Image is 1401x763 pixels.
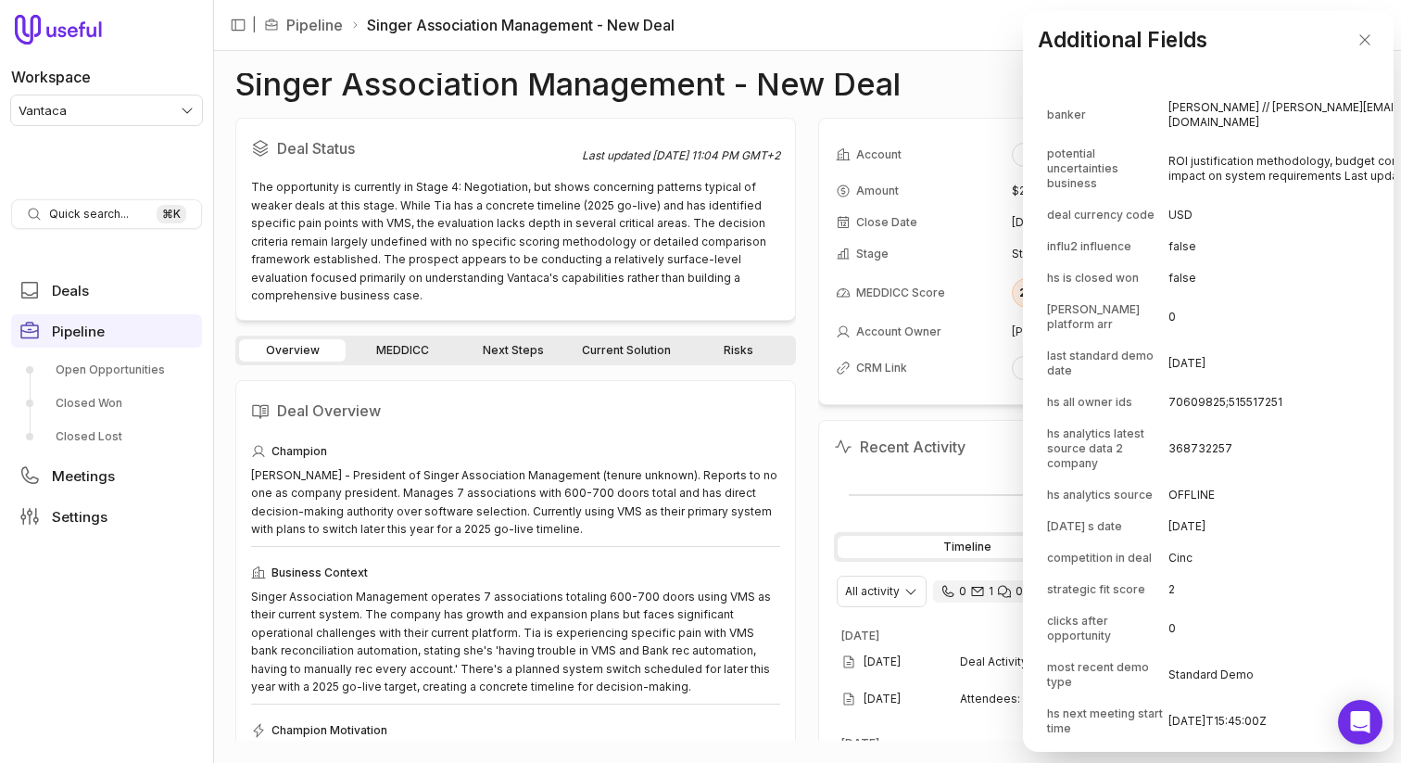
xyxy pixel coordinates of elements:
span: hs analytics latest source data 2 company [1047,426,1167,471]
span: influ2 influence [1047,239,1131,254]
span: competition in deal [1047,551,1152,566]
span: last standard demo date [1047,349,1167,378]
span: clicks after opportunity [1047,614,1167,643]
span: [DATE] s date [1047,519,1122,534]
span: banker [1047,108,1086,122]
span: deal currency code [1047,208,1155,223]
span: most recent demo type [1047,660,1167,690]
span: potential uncertainties business [1047,146,1167,191]
span: hs all owner ids [1047,395,1132,410]
span: strategic fit score [1047,582,1145,597]
h2: Additional Fields [1038,29,1207,51]
span: hs is closed won [1047,271,1139,286]
span: [PERSON_NAME] platform arr [1047,302,1167,332]
span: hs analytics source [1047,488,1153,502]
button: Close [1351,26,1379,54]
span: hs next meeting start time [1047,706,1167,736]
